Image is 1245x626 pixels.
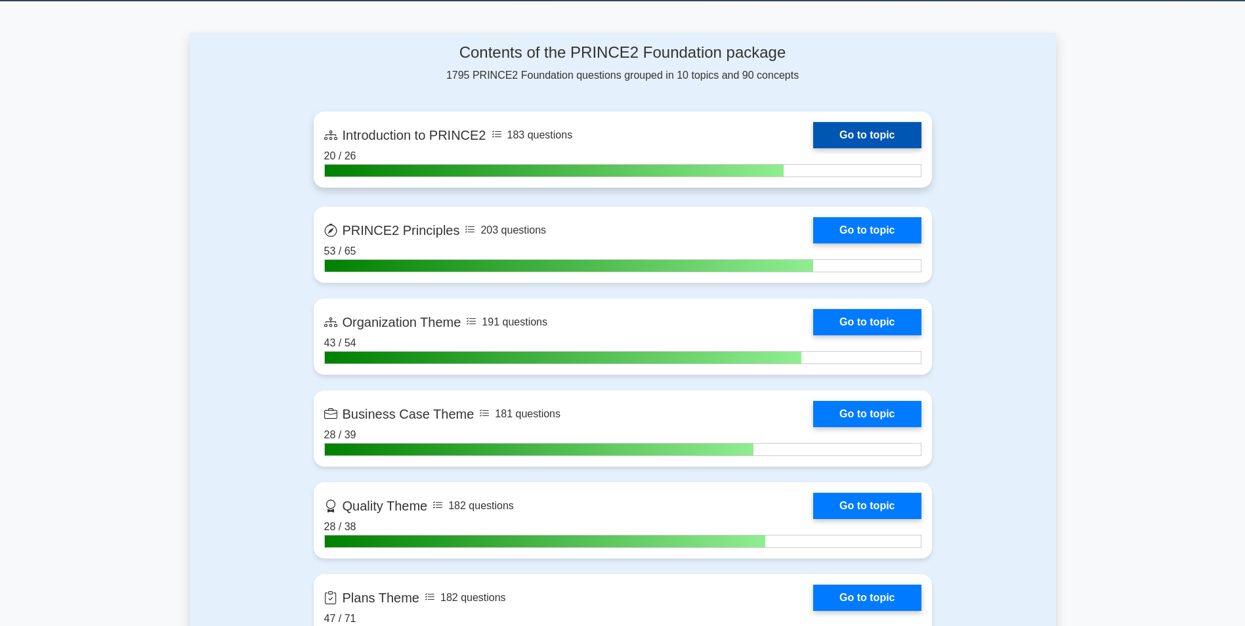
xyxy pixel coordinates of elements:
[813,309,921,335] a: Go to topic
[813,217,921,243] a: Go to topic
[314,43,932,62] h4: Contents of the PRINCE2 Foundation package
[813,401,921,427] a: Go to topic
[813,585,921,611] a: Go to topic
[314,43,932,83] div: 1795 PRINCE2 Foundation questions grouped in 10 topics and 90 concepts
[813,122,921,148] a: Go to topic
[813,493,921,519] a: Go to topic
